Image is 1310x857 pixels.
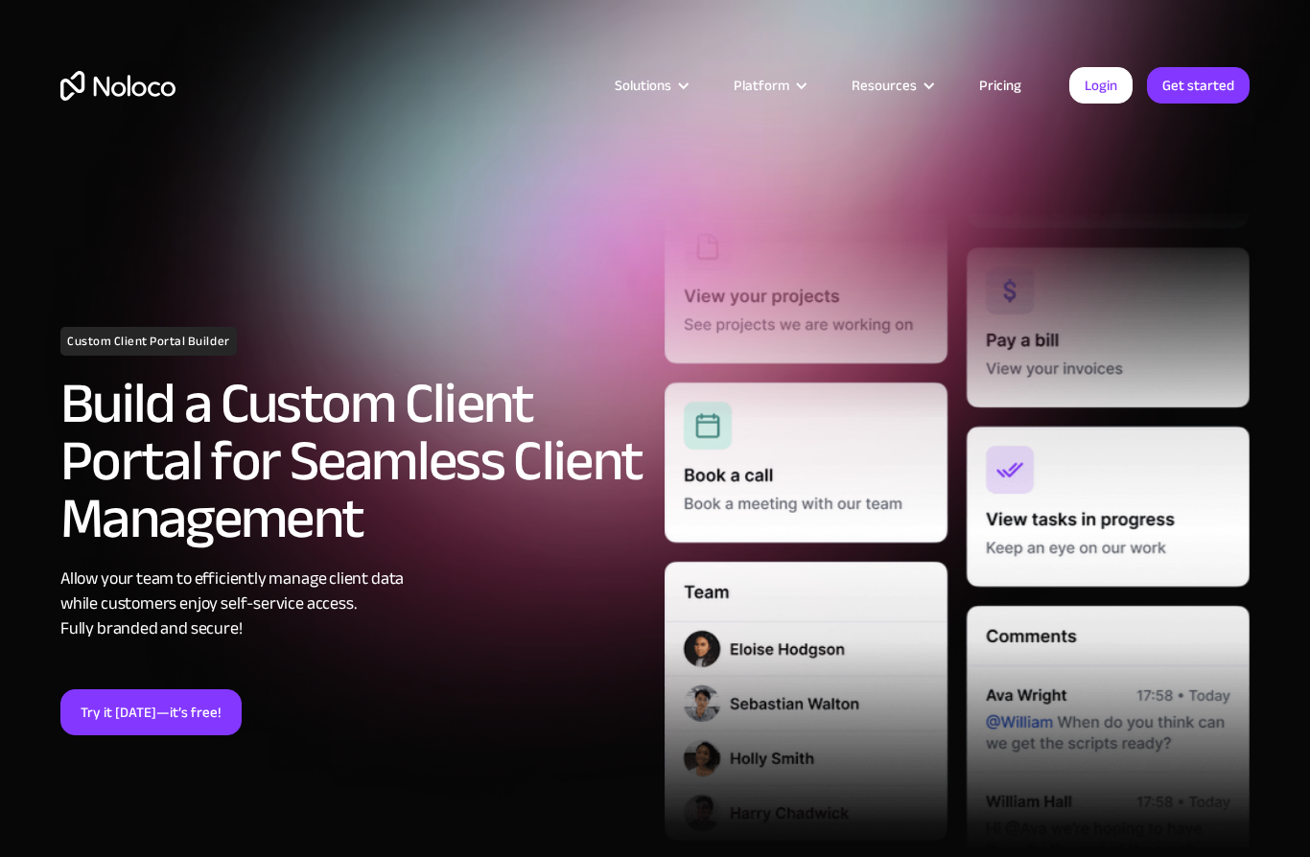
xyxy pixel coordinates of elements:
[852,73,917,98] div: Resources
[1147,67,1250,104] a: Get started
[60,689,242,735] a: Try it [DATE]—it’s free!
[60,567,645,641] div: Allow your team to efficiently manage client data while customers enjoy self-service access. Full...
[591,73,710,98] div: Solutions
[615,73,671,98] div: Solutions
[955,73,1045,98] a: Pricing
[828,73,955,98] div: Resources
[60,71,175,101] a: home
[734,73,789,98] div: Platform
[60,375,645,547] h2: Build a Custom Client Portal for Seamless Client Management
[60,327,237,356] h1: Custom Client Portal Builder
[710,73,828,98] div: Platform
[1069,67,1133,104] a: Login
